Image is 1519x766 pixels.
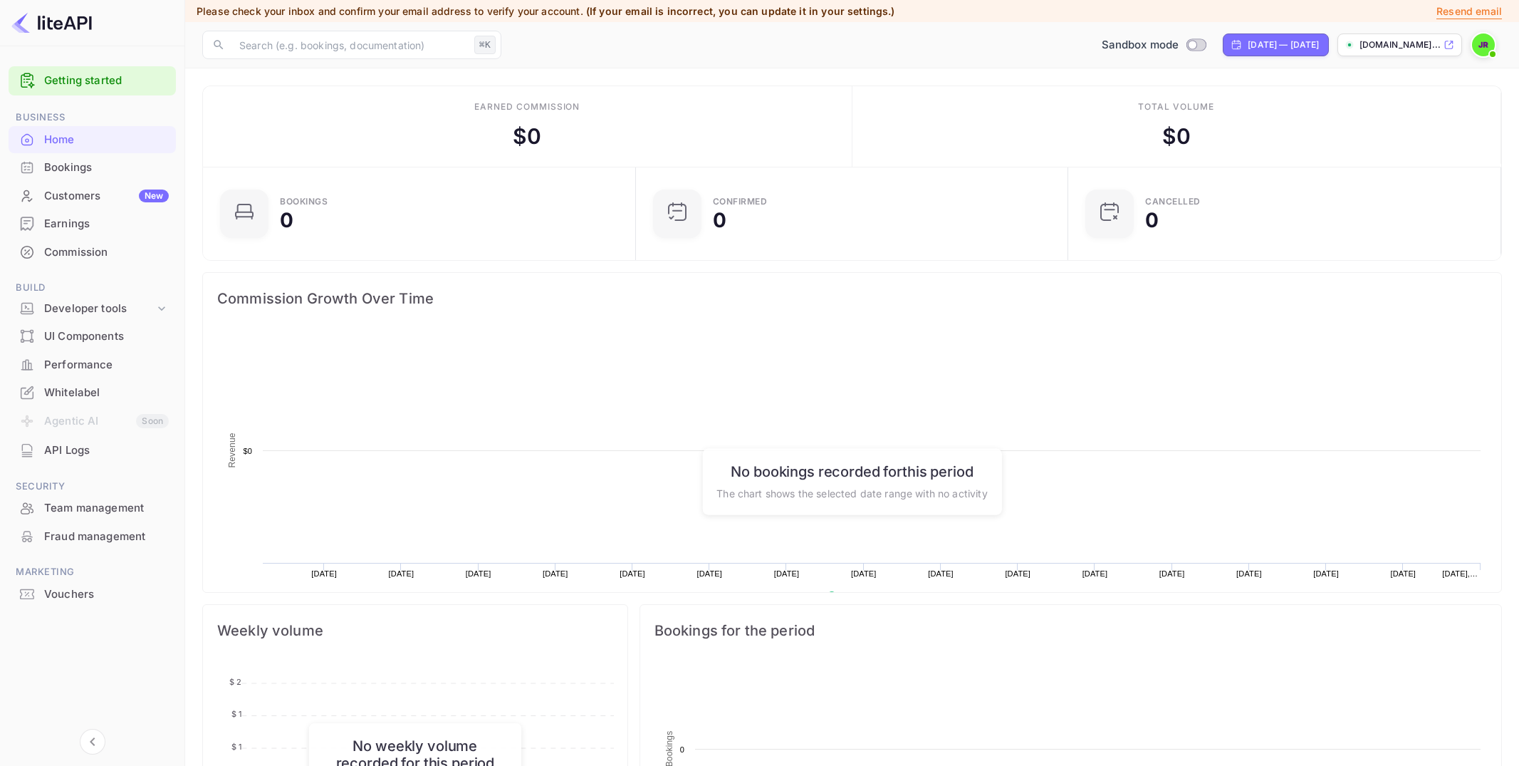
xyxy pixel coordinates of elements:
[44,357,169,373] div: Performance
[620,569,645,578] text: [DATE]
[44,216,169,232] div: Earnings
[44,188,169,205] div: Customers
[1391,569,1416,578] text: [DATE]
[9,210,176,237] a: Earnings
[9,323,176,351] div: UI Components
[9,564,176,580] span: Marketing
[9,523,176,551] div: Fraud management
[9,351,176,379] div: Performance
[9,154,176,180] a: Bookings
[474,36,496,54] div: ⌘K
[44,500,169,517] div: Team management
[44,442,169,459] div: API Logs
[586,5,895,17] span: (If your email is incorrect, you can update it in your settings.)
[1442,569,1478,578] text: [DATE],…
[928,569,954,578] text: [DATE]
[227,433,237,467] text: Revenue
[9,182,176,209] a: CustomersNew
[217,619,613,642] span: Weekly volume
[280,210,293,230] div: 0
[716,485,987,500] p: The chart shows the selected date range with no activity
[9,379,176,407] div: Whitelabel
[217,287,1487,310] span: Commission Growth Over Time
[1082,569,1108,578] text: [DATE]
[1096,37,1212,53] div: Switch to Production mode
[44,244,169,261] div: Commission
[229,677,241,687] tspan: $ 2
[774,569,800,578] text: [DATE]
[9,210,176,238] div: Earnings
[9,479,176,495] span: Security
[716,462,987,480] h6: No bookings recorded for this period
[139,190,169,202] div: New
[713,197,768,206] div: Confirmed
[9,581,176,607] a: Vouchers
[1313,569,1339,578] text: [DATE]
[713,210,726,230] div: 0
[231,742,241,752] tspan: $ 1
[9,495,176,522] div: Team management
[44,328,169,345] div: UI Components
[9,495,176,521] a: Team management
[1005,569,1030,578] text: [DATE]
[9,239,176,265] a: Commission
[466,569,491,578] text: [DATE]
[311,569,337,578] text: [DATE]
[231,31,469,59] input: Search (e.g. bookings, documentation)
[44,529,169,545] div: Fraud management
[1145,210,1159,230] div: 0
[1436,4,1502,19] p: Resend email
[80,729,105,755] button: Collapse navigation
[44,301,155,317] div: Developer tools
[9,296,176,321] div: Developer tools
[841,591,877,601] text: Revenue
[513,120,541,152] div: $ 0
[654,619,1487,642] span: Bookings for the period
[9,239,176,266] div: Commission
[474,100,580,113] div: Earned commission
[9,182,176,210] div: CustomersNew
[243,447,252,455] text: $0
[44,73,169,89] a: Getting started
[9,523,176,549] a: Fraud management
[9,154,176,182] div: Bookings
[280,197,328,206] div: Bookings
[9,379,176,405] a: Whitelabel
[1236,569,1262,578] text: [DATE]
[9,110,176,125] span: Business
[231,709,241,719] tspan: $ 1
[9,351,176,378] a: Performance
[44,160,169,176] div: Bookings
[9,280,176,296] span: Build
[543,569,568,578] text: [DATE]
[9,126,176,154] div: Home
[44,385,169,401] div: Whitelabel
[9,66,176,95] div: Getting started
[44,132,169,148] div: Home
[1102,37,1179,53] span: Sandbox mode
[679,745,684,754] text: 0
[9,437,176,463] a: API Logs
[1159,569,1185,578] text: [DATE]
[11,11,92,34] img: LiteAPI logo
[1145,197,1201,206] div: CANCELLED
[1138,100,1214,113] div: Total volume
[851,569,877,578] text: [DATE]
[197,5,583,17] span: Please check your inbox and confirm your email address to verify your account.
[9,437,176,465] div: API Logs
[9,581,176,609] div: Vouchers
[44,586,169,603] div: Vouchers
[1162,120,1191,152] div: $ 0
[389,569,414,578] text: [DATE]
[696,569,722,578] text: [DATE]
[9,126,176,152] a: Home
[9,323,176,349] a: UI Components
